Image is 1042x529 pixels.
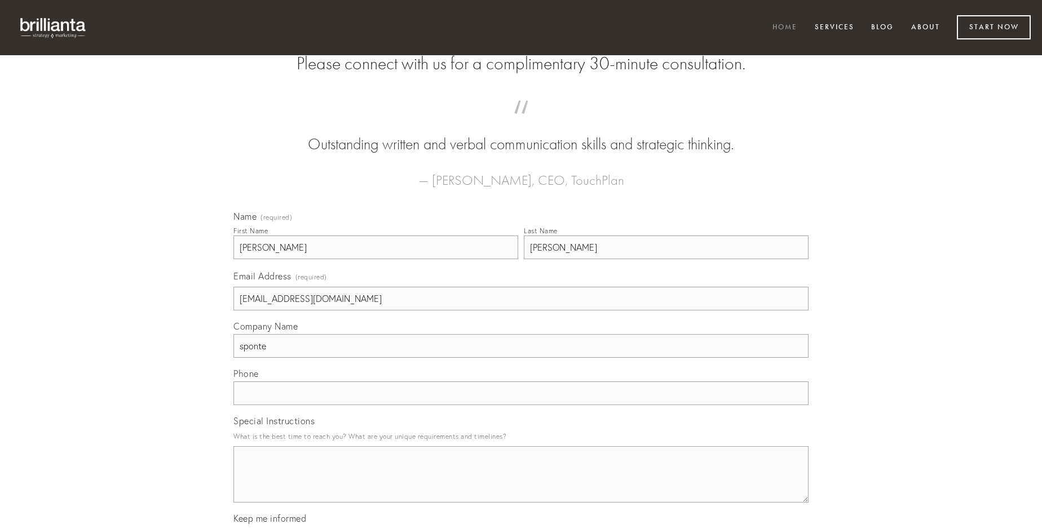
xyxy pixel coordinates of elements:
[864,19,901,37] a: Blog
[957,15,1031,39] a: Start Now
[904,19,947,37] a: About
[233,321,298,332] span: Company Name
[260,214,292,221] span: (required)
[251,112,791,155] blockquote: Outstanding written and verbal communication skills and strategic thinking.
[233,429,809,444] p: What is the best time to reach you? What are your unique requirements and timelines?
[233,226,268,235] div: First Name
[807,19,862,37] a: Services
[251,155,791,192] figcaption: — [PERSON_NAME], CEO, TouchPlan
[251,112,791,134] span: “
[524,226,558,235] div: Last Name
[233,415,315,426] span: Special Instructions
[233,368,259,379] span: Phone
[11,11,96,44] img: brillianta - research, strategy, marketing
[233,211,257,222] span: Name
[295,269,327,284] span: (required)
[233,513,306,524] span: Keep me informed
[233,270,292,282] span: Email Address
[233,53,809,74] h2: Please connect with us for a complimentary 30-minute consultation.
[765,19,805,37] a: Home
